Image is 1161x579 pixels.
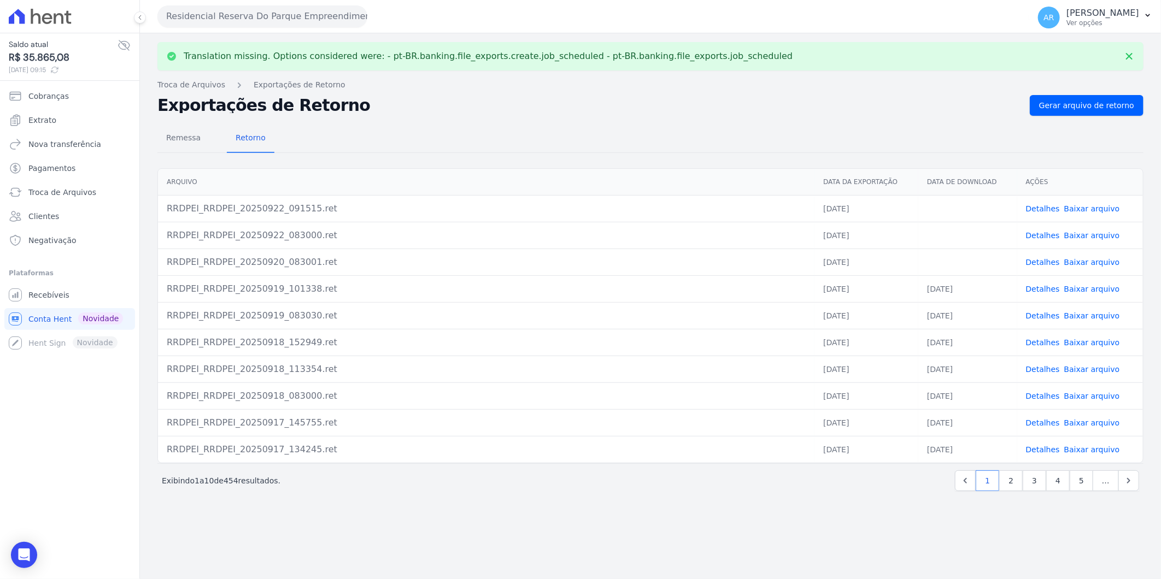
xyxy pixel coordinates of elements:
a: Detalhes [1026,231,1060,240]
div: RRDPEI_RRDPEI_20250917_145755.ret [167,416,806,429]
span: R$ 35.865,08 [9,50,118,65]
a: Baixar arquivo [1064,338,1120,347]
span: Saldo atual [9,39,118,50]
div: RRDPEI_RRDPEI_20250918_152949.ret [167,336,806,349]
a: Detalhes [1026,258,1060,267]
a: Troca de Arquivos [4,181,135,203]
a: 1 [976,470,999,491]
td: [DATE] [814,356,918,382]
span: Clientes [28,211,59,222]
span: 1 [195,476,200,485]
span: Recebíveis [28,289,69,300]
span: … [1093,470,1119,491]
span: 454 [224,476,238,485]
td: [DATE] [814,382,918,409]
td: [DATE] [918,436,1017,463]
a: Nova transferência [4,133,135,155]
td: [DATE] [918,356,1017,382]
div: Open Intercom Messenger [11,542,37,568]
a: Negativação [4,229,135,251]
a: 3 [1023,470,1046,491]
td: [DATE] [918,275,1017,302]
td: [DATE] [814,275,918,302]
div: RRDPEI_RRDPEI_20250918_083000.ret [167,389,806,403]
nav: Breadcrumb [157,79,1144,91]
th: Data da Exportação [814,169,918,196]
a: 2 [999,470,1023,491]
a: Clientes [4,205,135,227]
a: 5 [1070,470,1093,491]
div: RRDPEI_RRDPEI_20250922_083000.ret [167,229,806,242]
button: AR [PERSON_NAME] Ver opções [1029,2,1161,33]
a: Extrato [4,109,135,131]
div: RRDPEI_RRDPEI_20250920_083001.ret [167,256,806,269]
div: RRDPEI_RRDPEI_20250918_113354.ret [167,363,806,376]
span: 10 [204,476,214,485]
td: [DATE] [918,329,1017,356]
a: Baixar arquivo [1064,231,1120,240]
a: Baixar arquivo [1064,392,1120,400]
a: Pagamentos [4,157,135,179]
a: Detalhes [1026,204,1060,213]
a: Detalhes [1026,392,1060,400]
a: Remessa [157,125,209,153]
td: [DATE] [814,302,918,329]
td: [DATE] [814,195,918,222]
a: Baixar arquivo [1064,365,1120,374]
a: Detalhes [1026,365,1060,374]
span: Novidade [78,312,123,324]
td: [DATE] [814,329,918,356]
span: Conta Hent [28,314,72,324]
span: Negativação [28,235,77,246]
a: Conta Hent Novidade [4,308,135,330]
a: Troca de Arquivos [157,79,225,91]
th: Arquivo [158,169,814,196]
td: [DATE] [918,302,1017,329]
a: Detalhes [1026,418,1060,427]
a: Next [1118,470,1139,491]
button: Residencial Reserva Do Parque Empreendimento Imobiliario LTDA [157,5,367,27]
th: Ações [1017,169,1143,196]
td: [DATE] [814,436,918,463]
span: Gerar arquivo de retorno [1039,100,1134,111]
a: Baixar arquivo [1064,445,1120,454]
p: Translation missing. Options considered were: - pt-BR.banking.file_exports.create.job_scheduled -... [184,51,793,62]
div: RRDPEI_RRDPEI_20250919_083030.ret [167,309,806,322]
a: Baixar arquivo [1064,204,1120,213]
p: Ver opções [1066,19,1139,27]
a: 4 [1046,470,1070,491]
td: [DATE] [918,409,1017,436]
span: Extrato [28,115,56,126]
a: Baixar arquivo [1064,311,1120,320]
td: [DATE] [918,382,1017,409]
span: Remessa [160,127,207,149]
p: [PERSON_NAME] [1066,8,1139,19]
a: Recebíveis [4,284,135,306]
a: Cobranças [4,85,135,107]
div: RRDPEI_RRDPEI_20250922_091515.ret [167,202,806,215]
td: [DATE] [814,249,918,275]
td: [DATE] [814,409,918,436]
a: Detalhes [1026,338,1060,347]
span: Cobranças [28,91,69,102]
a: Baixar arquivo [1064,418,1120,427]
span: Retorno [229,127,272,149]
span: Pagamentos [28,163,75,174]
div: RRDPEI_RRDPEI_20250919_101338.ret [167,282,806,296]
td: [DATE] [814,222,918,249]
a: Previous [955,470,976,491]
span: [DATE] 09:15 [9,65,118,75]
a: Detalhes [1026,285,1060,293]
nav: Sidebar [9,85,131,354]
p: Exibindo a de resultados. [162,475,280,486]
a: Baixar arquivo [1064,258,1120,267]
a: Exportações de Retorno [254,79,345,91]
a: Detalhes [1026,445,1060,454]
span: AR [1043,14,1054,21]
a: Baixar arquivo [1064,285,1120,293]
span: Troca de Arquivos [28,187,96,198]
a: Gerar arquivo de retorno [1030,95,1144,116]
th: Data de Download [918,169,1017,196]
a: Retorno [227,125,274,153]
div: Plataformas [9,267,131,280]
